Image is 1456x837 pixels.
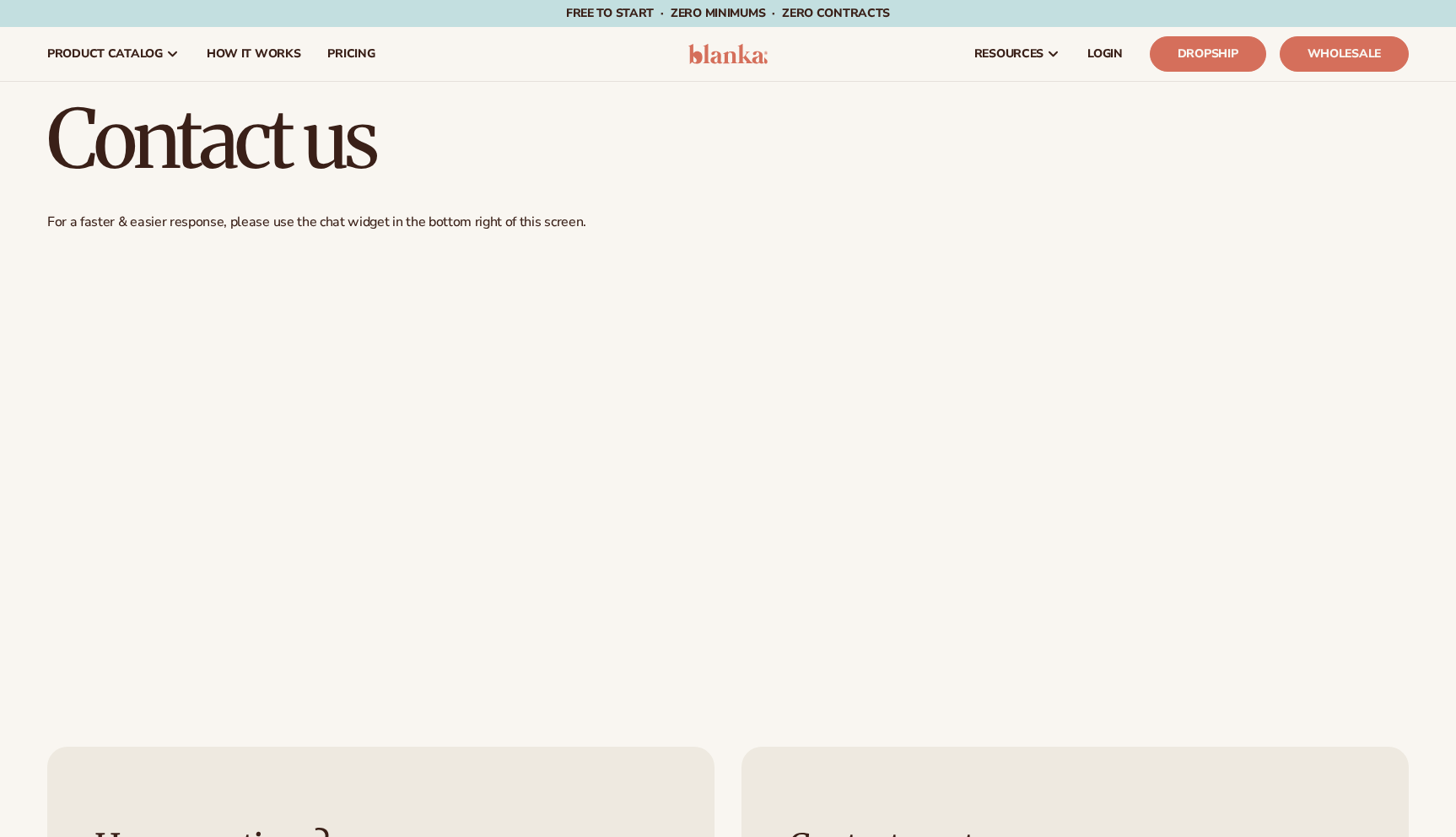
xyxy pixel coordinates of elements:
a: Wholesale [1280,36,1409,72]
a: product catalog [34,27,193,81]
span: Free to start · ZERO minimums · ZERO contracts [566,5,890,21]
a: LOGIN [1074,27,1136,81]
span: LOGIN [1087,47,1123,61]
a: Dropship [1150,36,1266,72]
span: How It Works [207,47,301,61]
h1: Contact us [47,99,1409,180]
iframe: Contact Us Form [47,245,1409,699]
img: logo [688,44,768,64]
a: pricing [314,27,388,81]
span: resources [974,47,1043,61]
span: pricing [327,47,375,61]
p: For a faster & easier response, please use the chat widget in the bottom right of this screen. [47,213,1409,231]
a: How It Works [193,27,315,81]
span: product catalog [47,47,163,61]
a: resources [961,27,1074,81]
